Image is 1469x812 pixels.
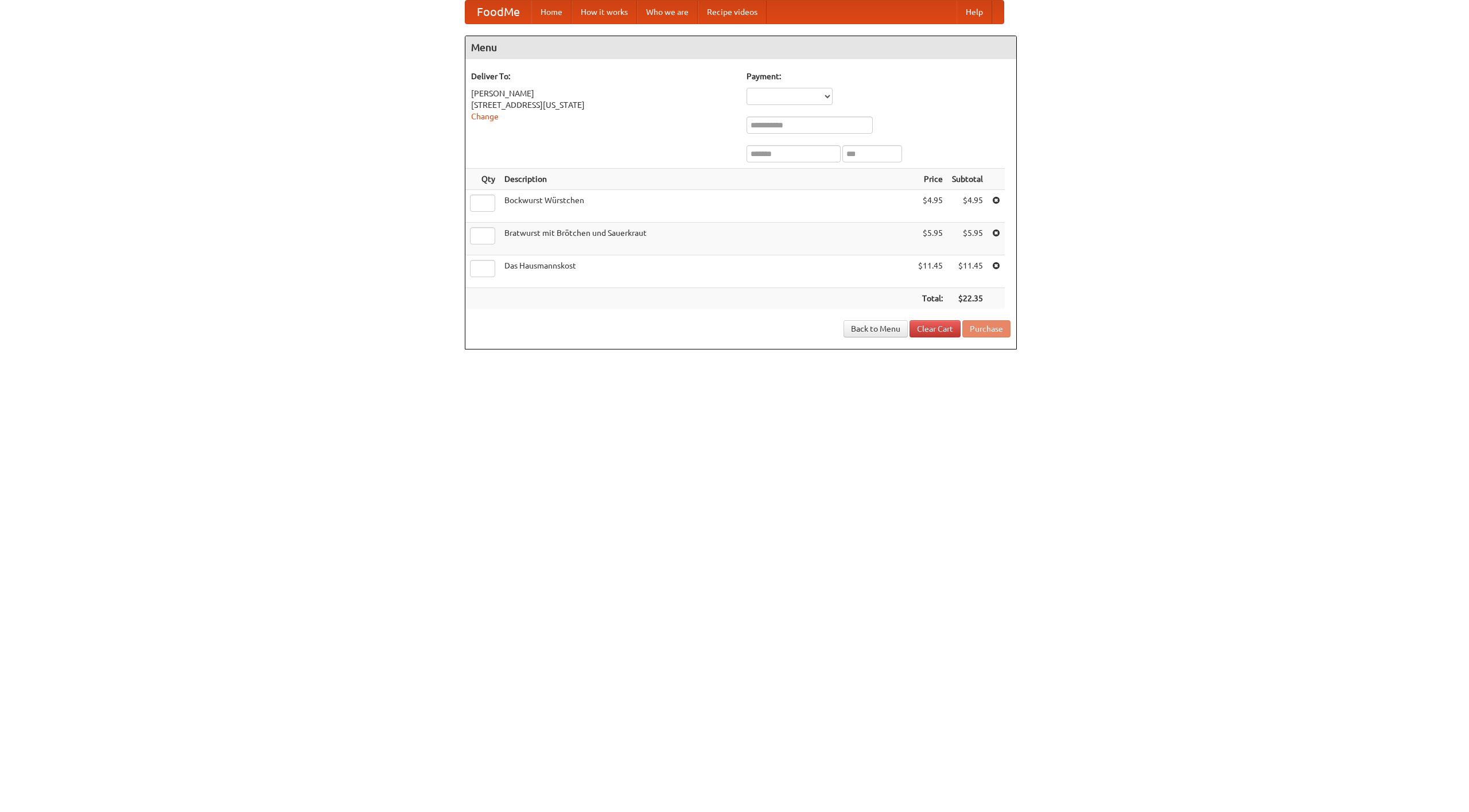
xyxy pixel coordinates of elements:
[962,320,1011,337] button: Purchase
[465,36,1016,59] h4: Menu
[637,1,698,24] a: Who we are
[914,223,947,255] td: $5.95
[471,99,735,111] div: [STREET_ADDRESS][US_STATE]
[947,169,988,190] th: Subtotal
[947,190,988,223] td: $4.95
[957,1,992,24] a: Help
[747,71,1011,82] h5: Payment:
[471,88,735,99] div: [PERSON_NAME]
[500,169,914,190] th: Description
[572,1,637,24] a: How it works
[500,255,914,288] td: Das Hausmannskost
[531,1,572,24] a: Home
[947,288,988,309] th: $22.35
[465,1,531,24] a: FoodMe
[947,255,988,288] td: $11.45
[698,1,767,24] a: Recipe videos
[471,112,499,121] a: Change
[471,71,735,82] h5: Deliver To:
[465,169,500,190] th: Qty
[914,190,947,223] td: $4.95
[947,223,988,255] td: $5.95
[500,190,914,223] td: Bockwurst Würstchen
[844,320,908,337] a: Back to Menu
[914,288,947,309] th: Total:
[910,320,961,337] a: Clear Cart
[914,169,947,190] th: Price
[914,255,947,288] td: $11.45
[500,223,914,255] td: Bratwurst mit Brötchen und Sauerkraut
